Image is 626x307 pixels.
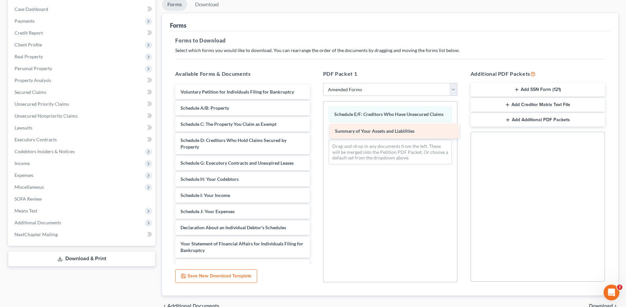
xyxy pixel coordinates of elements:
span: Unsecured Nonpriority Claims [15,113,78,119]
a: SOFA Review [9,193,155,205]
span: SOFA Review [15,196,42,202]
span: Schedule C: The Property You Claim as Exempt [181,121,277,127]
button: Add SSN Form (121) [471,83,605,97]
button: Add Creditor Matrix Text File [471,98,605,112]
span: Declaration About an Individual Debtor's Schedules [181,225,286,230]
a: Download & Print [8,251,155,266]
span: Summary of Your Assets and Liabilities [335,128,414,134]
button: Save New Download Template [175,269,257,283]
h5: Additional PDF Packets [471,70,605,78]
span: Real Property [15,54,43,59]
span: Secured Claims [15,89,46,95]
span: Schedule I: Your Income [181,192,230,198]
a: Unsecured Nonpriority Claims [9,110,155,122]
a: Executory Contracts [9,134,155,146]
span: Income [15,160,30,166]
div: Drag-and-drop in any documents from the left. These will be merged into the Petition PDF Packet. ... [329,140,452,164]
span: Schedule A/B: Property [181,105,229,111]
span: NextChapter Mailing [15,232,58,237]
span: Credit Report [15,30,43,36]
a: Property Analysis [9,74,155,86]
span: Codebtors Insiders & Notices [15,149,75,154]
a: NextChapter Mailing [9,229,155,240]
span: Expenses [15,172,33,178]
a: Secured Claims [9,86,155,98]
a: Unsecured Priority Claims [9,98,155,110]
span: Voluntary Petition for Individuals Filing for Bankruptcy [181,89,294,95]
span: Lawsuits [15,125,32,130]
span: Personal Property [15,66,52,71]
span: Additional Documents [15,220,61,225]
span: Your Statement of Financial Affairs for Individuals Filing for Bankruptcy [181,241,303,253]
h5: Forms to Download [175,37,605,44]
span: Schedule H: Your Codebtors [181,176,239,182]
span: Unsecured Priority Claims [15,101,69,107]
a: Lawsuits [9,122,155,134]
span: Means Test [15,208,37,213]
span: Executory Contracts [15,137,57,142]
iframe: Intercom live chat [604,285,619,300]
a: Credit Report [9,27,155,39]
h5: Available Forms & Documents [175,70,310,78]
a: Case Dashboard [9,3,155,15]
span: Schedule D: Creditors Who Hold Claims Secured by Property [181,137,286,150]
span: Miscellaneous [15,184,44,190]
span: Payments [15,18,35,24]
span: Client Profile [15,42,42,47]
span: Case Dashboard [15,6,48,12]
button: Add Additional PDF Packets [471,113,605,127]
span: Schedule J: Your Expenses [181,209,235,214]
span: Schedule E/F: Creditors Who Have Unsecured Claims [334,111,444,117]
span: 2 [617,285,622,290]
span: Statement of Intention for Individuals Filing Under Chapter 7 [181,264,301,276]
span: Property Analysis [15,77,51,83]
span: Schedule G: Executory Contracts and Unexpired Leases [181,160,294,166]
div: Forms [170,21,186,29]
p: Select which forms you would like to download. You can rearrange the order of the documents by dr... [175,47,605,54]
h5: PDF Packet 1 [323,70,457,78]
